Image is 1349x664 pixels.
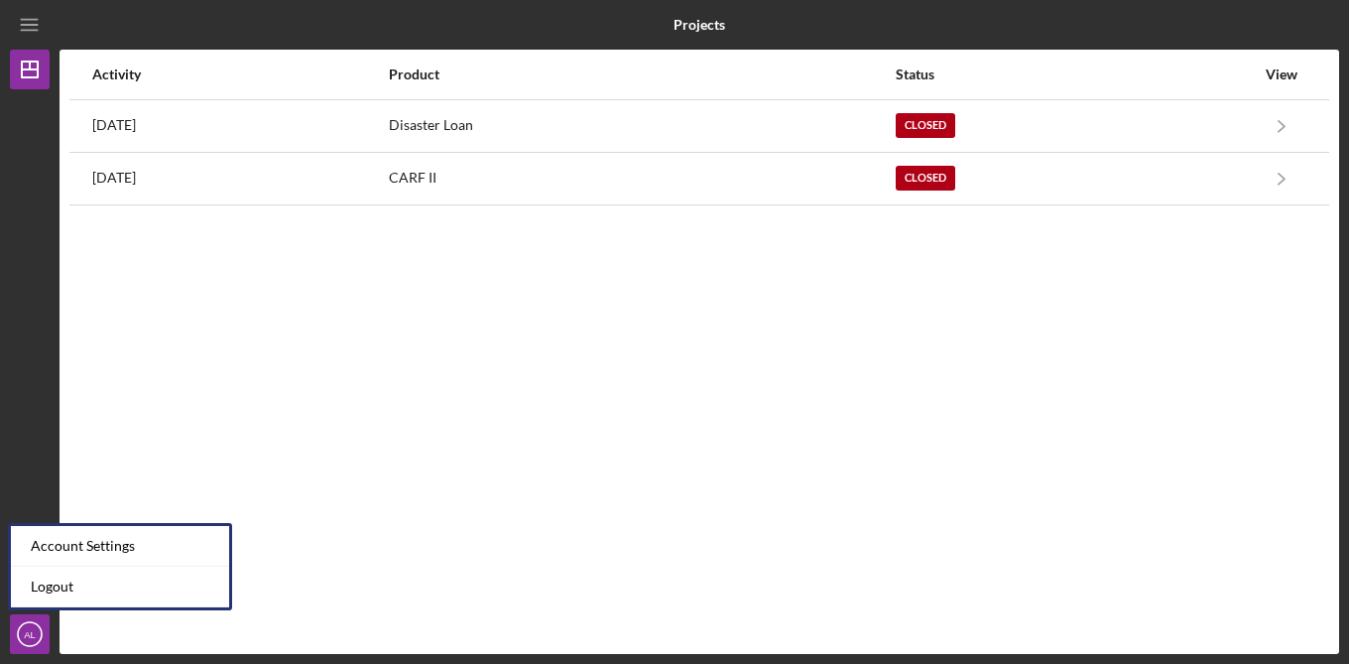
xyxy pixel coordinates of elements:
[10,614,50,654] button: AL
[389,154,894,203] div: CARF II
[389,66,894,82] div: Product
[92,66,387,82] div: Activity
[674,17,725,33] b: Projects
[896,166,955,191] div: Closed
[896,66,1255,82] div: Status
[11,526,229,567] div: Account Settings
[24,629,36,640] text: AL
[389,101,894,151] div: Disaster Loan
[896,113,955,138] div: Closed
[92,117,136,133] time: 2022-12-08 18:50
[11,567,229,607] a: Logout
[1257,66,1306,82] div: View
[92,170,136,186] time: 2022-11-22 05:11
